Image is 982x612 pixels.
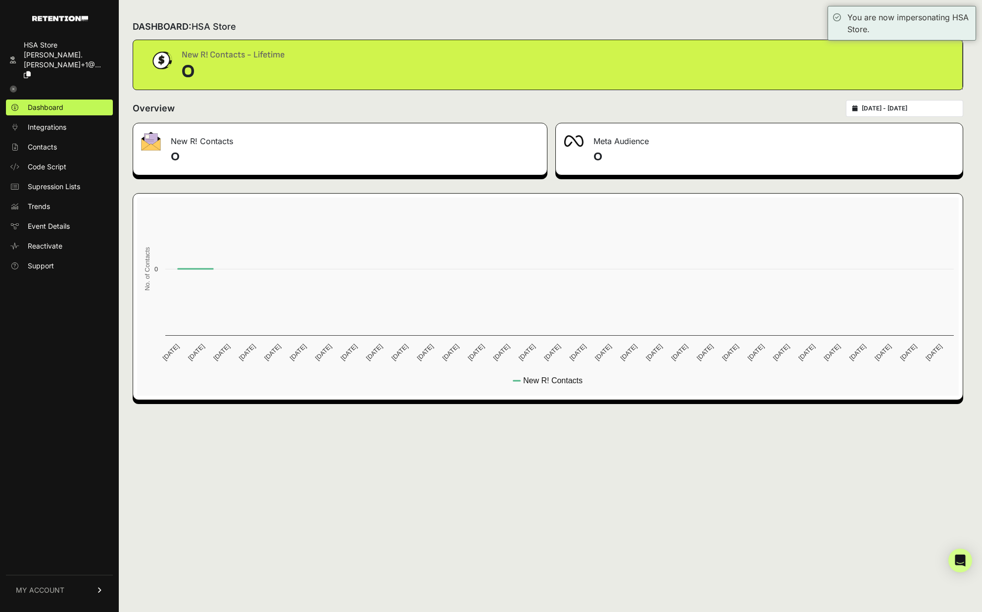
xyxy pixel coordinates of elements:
img: Retention.com [32,16,88,21]
text: [DATE] [848,343,867,362]
span: MY ACCOUNT [16,585,64,595]
span: Trends [28,202,50,211]
a: Support [6,258,113,274]
text: [DATE] [823,343,842,362]
a: Reactivate [6,238,113,254]
div: Open Intercom Messenger [948,549,972,572]
a: MY ACCOUNT [6,575,113,605]
div: New R! Contacts [133,123,547,153]
text: [DATE] [212,343,231,362]
text: [DATE] [390,343,409,362]
div: HSA Store [24,40,109,50]
span: Contacts [28,142,57,152]
text: [DATE] [263,343,282,362]
text: [DATE] [670,343,689,362]
text: [DATE] [695,343,715,362]
text: [DATE] [339,343,358,362]
h2: Overview [133,102,175,115]
a: Dashboard [6,100,113,115]
text: [DATE] [924,343,943,362]
text: [DATE] [288,343,307,362]
text: [DATE] [314,343,333,362]
span: Integrations [28,122,66,132]
a: Trends [6,199,113,214]
h4: 0 [171,149,539,165]
text: No. of Contacts [144,247,151,291]
text: [DATE] [415,343,435,362]
a: Contacts [6,139,113,155]
text: [DATE] [492,343,511,362]
span: HSA Store [192,21,236,32]
span: Event Details [28,221,70,231]
span: Dashboard [28,102,63,112]
span: [PERSON_NAME].[PERSON_NAME]+1@... [24,51,101,69]
a: Code Script [6,159,113,175]
img: dollar-coin-05c43ed7efb7bc0c12610022525b4bbbb207c7efeef5aecc26f025e68dcafac9.png [149,48,174,73]
div: Meta Audience [556,123,963,153]
text: 0 [154,265,158,273]
span: Code Script [28,162,66,172]
text: [DATE] [899,343,918,362]
text: [DATE] [517,343,537,362]
text: [DATE] [644,343,664,362]
a: Integrations [6,119,113,135]
span: Supression Lists [28,182,80,192]
text: [DATE] [721,343,740,362]
img: fa-envelope-19ae18322b30453b285274b1b8af3d052b27d846a4fbe8435d1a52b978f639a2.png [141,132,161,151]
span: Support [28,261,54,271]
text: [DATE] [161,343,181,362]
a: Event Details [6,218,113,234]
text: [DATE] [187,343,206,362]
div: 0 [182,62,285,82]
a: HSA Store [PERSON_NAME].[PERSON_NAME]+1@... [6,37,113,83]
text: [DATE] [772,343,791,362]
text: New R! Contacts [523,376,583,385]
h4: 0 [593,149,955,165]
text: [DATE] [746,343,765,362]
text: [DATE] [542,343,562,362]
text: [DATE] [365,343,384,362]
div: New R! Contacts - Lifetime [182,48,285,62]
text: [DATE] [873,343,892,362]
img: fa-meta-2f981b61bb99beabf952f7030308934f19ce035c18b003e963880cc3fabeebb7.png [564,135,584,147]
text: [DATE] [797,343,816,362]
a: Supression Lists [6,179,113,195]
span: Reactivate [28,241,62,251]
text: [DATE] [593,343,613,362]
text: [DATE] [466,343,486,362]
text: [DATE] [568,343,588,362]
text: [DATE] [441,343,460,362]
text: [DATE] [619,343,638,362]
text: [DATE] [238,343,257,362]
div: You are now impersonating HSA Store. [847,11,971,35]
h2: DASHBOARD: [133,20,236,34]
